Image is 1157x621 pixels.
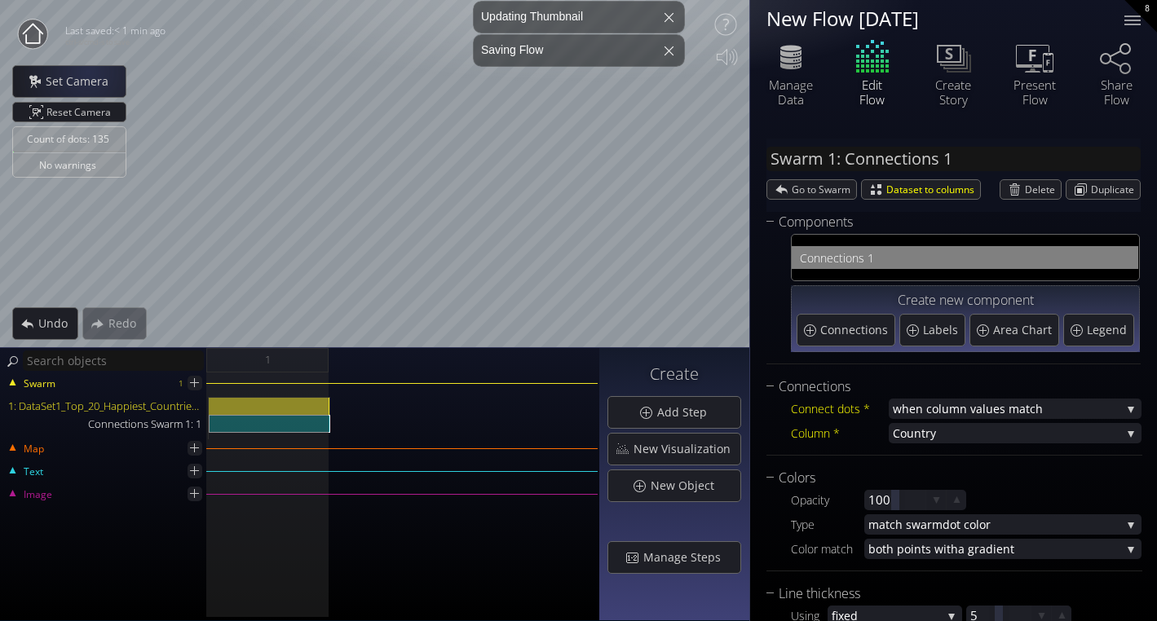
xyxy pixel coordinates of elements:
span: Legend [1087,322,1131,338]
span: Area Chart [993,322,1056,338]
span: Undo [38,315,77,332]
span: nections 1 [820,248,1130,268]
div: Opacity [791,490,864,510]
div: New Flow [DATE] [766,8,1104,29]
div: Color match [791,539,864,559]
span: Go to Swarm [792,180,856,199]
div: Undo action [12,307,78,340]
span: New Object [650,478,724,494]
span: dot color [943,514,1121,535]
div: Create Story [925,77,982,107]
input: Search objects [23,350,204,371]
div: Connect dots * [791,399,889,419]
div: Components [766,212,1120,232]
div: Column * [791,423,889,443]
div: 1 [179,373,183,394]
div: Share Flow [1088,77,1145,107]
span: lues match [983,399,1121,419]
div: Connections Swarm 1: 1 [2,415,208,433]
span: Text [23,465,43,479]
span: Coun [893,423,921,443]
span: Map [23,442,44,456]
div: Manage Data [762,77,819,107]
span: Delete [1025,180,1061,199]
span: Labels [923,322,962,338]
span: New Visualization [633,441,740,457]
span: Swarm [23,377,55,391]
span: try [921,423,1121,443]
span: Add Step [656,404,717,421]
div: 1: DataSet1_Top_20_Happiest_Countries_2017_2023.csv [2,397,208,415]
span: Set Camera [45,73,118,90]
span: Manage Steps [643,549,731,566]
span: a gradient [958,539,1121,559]
span: Con [800,248,820,268]
div: Create new component [797,291,1134,311]
span: Image [23,487,52,502]
div: Type [791,514,864,535]
h3: Create [607,365,741,383]
span: Connections [820,322,892,338]
span: when column va [893,399,983,419]
div: Connections [766,377,1122,397]
span: both points with [868,539,958,559]
div: Line thickness [766,584,1122,604]
span: match swarm [868,514,943,535]
span: Dataset to columns [886,180,980,199]
span: 1 [265,350,271,370]
div: Present Flow [1006,77,1063,107]
span: Reset Camera [46,103,117,121]
span: Duplicate [1091,180,1140,199]
div: Colors [766,468,1122,488]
